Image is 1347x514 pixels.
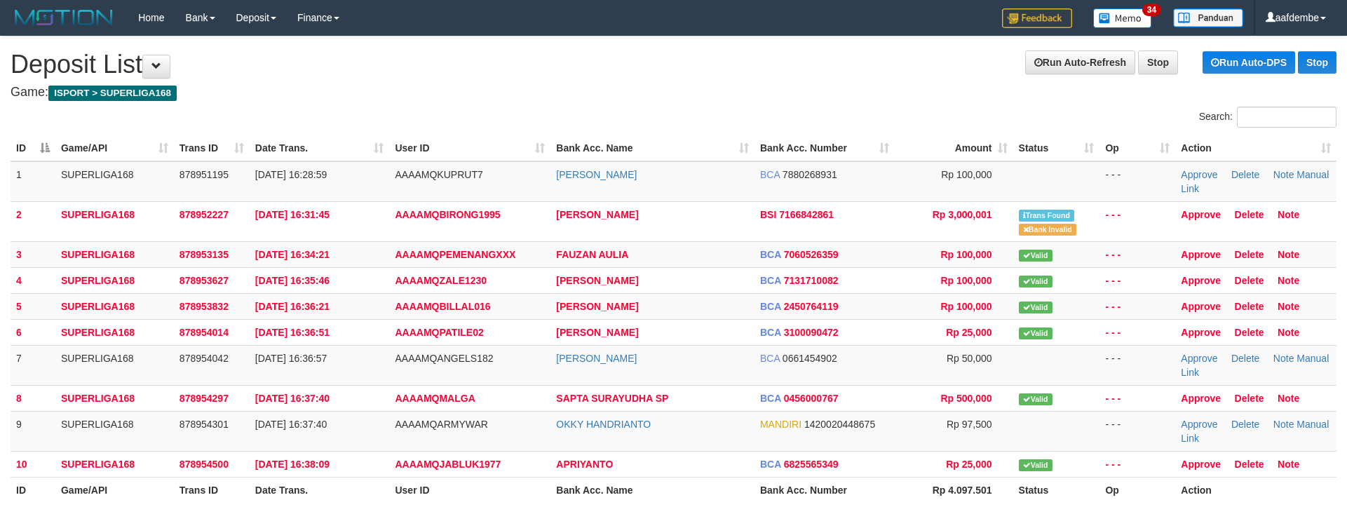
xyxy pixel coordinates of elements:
[1175,477,1336,503] th: Action
[11,50,1336,79] h1: Deposit List
[760,419,801,430] span: MANDIRI
[1099,345,1175,385] td: - - -
[1181,169,1329,194] a: Manual Link
[1278,393,1299,404] a: Note
[784,275,839,286] span: Copy 7131710082 to clipboard
[1142,4,1161,16] span: 34
[947,353,992,364] span: Rp 50,000
[1231,169,1259,180] a: Delete
[255,327,330,338] span: [DATE] 16:36:51
[556,327,638,338] a: [PERSON_NAME]
[255,275,330,286] span: [DATE] 16:35:46
[395,275,487,286] span: AAAAMQZALE1230
[784,393,839,404] span: Copy 0456000767 to clipboard
[1278,459,1299,470] a: Note
[1175,135,1336,161] th: Action: activate to sort column ascending
[941,169,991,180] span: Rp 100,000
[760,275,781,286] span: BCA
[1278,275,1299,286] a: Note
[1019,250,1052,262] span: Valid transaction
[55,135,174,161] th: Game/API: activate to sort column ascending
[55,345,174,385] td: SUPERLIGA168
[11,201,55,241] td: 2
[11,7,117,28] img: MOTION_logo.png
[1181,419,1217,430] a: Approve
[760,209,776,220] span: BSI
[1181,275,1221,286] a: Approve
[1181,209,1221,220] a: Approve
[55,201,174,241] td: SUPERLIGA168
[395,209,500,220] span: AAAAMQBIRONG1995
[55,385,174,411] td: SUPERLIGA168
[395,459,501,470] span: AAAAMQJABLUK1977
[784,459,839,470] span: Copy 6825565349 to clipboard
[1298,51,1336,74] a: Stop
[1099,135,1175,161] th: Op: activate to sort column ascending
[11,293,55,319] td: 5
[1235,327,1264,338] a: Delete
[1099,385,1175,411] td: - - -
[48,86,177,101] span: ISPORT > SUPERLIGA168
[783,169,837,180] span: Copy 7880268931 to clipboard
[550,477,754,503] th: Bank Acc. Name
[1013,135,1100,161] th: Status: activate to sort column ascending
[1099,161,1175,202] td: - - -
[804,419,875,430] span: Copy 1420020448675 to clipboard
[760,393,781,404] span: BCA
[1093,8,1152,28] img: Button%20Memo.svg
[1235,301,1264,312] a: Delete
[11,135,55,161] th: ID: activate to sort column descending
[940,301,991,312] span: Rp 100,000
[1181,393,1221,404] a: Approve
[1013,477,1100,503] th: Status
[1237,107,1336,128] input: Search:
[556,249,628,260] a: FAUZAN AULIA
[1181,169,1217,180] a: Approve
[940,393,991,404] span: Rp 500,000
[55,293,174,319] td: SUPERLIGA168
[1278,327,1299,338] a: Note
[11,241,55,267] td: 3
[389,477,550,503] th: User ID
[1181,353,1217,364] a: Approve
[1019,210,1075,222] span: Similar transaction found
[11,319,55,345] td: 6
[11,267,55,293] td: 4
[760,459,781,470] span: BCA
[255,301,330,312] span: [DATE] 16:36:21
[895,135,1013,161] th: Amount: activate to sort column ascending
[783,353,837,364] span: Copy 0661454902 to clipboard
[180,459,229,470] span: 878954500
[1231,353,1259,364] a: Delete
[1235,275,1264,286] a: Delete
[1199,107,1336,128] label: Search:
[1019,224,1076,236] span: Bank is not match
[1278,301,1299,312] a: Note
[395,327,483,338] span: AAAAMQPATILE02
[760,169,780,180] span: BCA
[1231,419,1259,430] a: Delete
[1002,8,1072,28] img: Feedback.jpg
[1181,301,1221,312] a: Approve
[1099,293,1175,319] td: - - -
[1138,50,1178,74] a: Stop
[255,169,327,180] span: [DATE] 16:28:59
[11,385,55,411] td: 8
[1019,302,1052,313] span: Valid transaction
[1181,249,1221,260] a: Approve
[1099,477,1175,503] th: Op
[389,135,550,161] th: User ID: activate to sort column ascending
[940,275,991,286] span: Rp 100,000
[1099,319,1175,345] td: - - -
[174,135,250,161] th: Trans ID: activate to sort column ascending
[11,86,1336,100] h4: Game:
[395,353,493,364] span: AAAAMQANGELS182
[255,353,327,364] span: [DATE] 16:36:57
[1099,201,1175,241] td: - - -
[940,249,991,260] span: Rp 100,000
[895,477,1013,503] th: Rp 4.097.501
[55,319,174,345] td: SUPERLIGA168
[556,169,637,180] a: [PERSON_NAME]
[556,393,668,404] a: SAPTA SURAYUDHA SP
[1099,241,1175,267] td: - - -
